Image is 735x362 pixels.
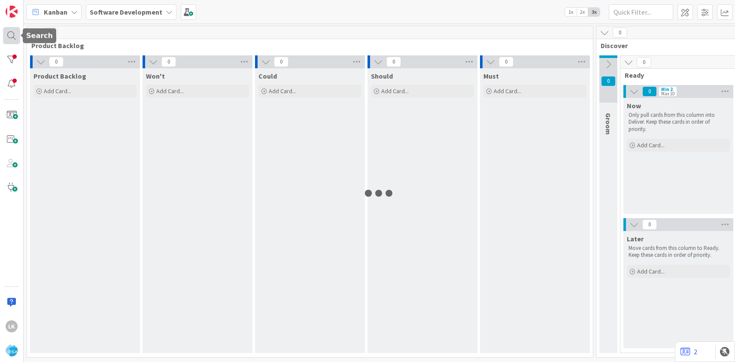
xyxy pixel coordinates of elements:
[258,72,277,80] span: Could
[637,268,665,275] span: Add Card...
[6,344,18,356] img: avatar
[601,76,616,86] span: 0
[31,41,582,50] span: Product Backlog
[661,91,674,96] div: Max 10
[386,57,401,67] span: 0
[274,57,289,67] span: 0
[604,113,613,135] span: Groom
[6,6,18,18] img: Visit kanbanzone.com
[90,8,162,16] b: Software Development
[661,87,673,91] div: Min 2
[637,141,665,149] span: Add Card...
[499,57,513,67] span: 0
[44,87,71,95] span: Add Card...
[629,245,728,259] p: Move cards from this column to Ready. Keep these cards in order of priority.
[680,347,697,357] a: 2
[637,57,651,67] span: 0
[494,87,521,95] span: Add Card...
[483,72,499,80] span: Must
[371,72,393,80] span: Should
[269,87,296,95] span: Add Card...
[44,7,67,17] span: Kanban
[629,112,728,133] p: Only pull cards from this column into Deliver. Keep these cards in order of priority.
[146,72,165,80] span: Won't
[625,71,726,79] span: Ready
[627,234,644,243] span: Later
[156,87,184,95] span: Add Card...
[49,57,64,67] span: 0
[161,57,176,67] span: 0
[6,320,18,332] div: Lk
[33,72,86,80] span: Product Backlog
[627,101,641,110] span: Now
[381,87,409,95] span: Add Card...
[588,8,600,16] span: 3x
[577,8,588,16] span: 2x
[613,27,627,38] span: 0
[601,41,729,50] span: Discover
[565,8,577,16] span: 1x
[609,4,673,20] input: Quick Filter...
[43,27,58,38] span: 0
[642,219,657,230] span: 0
[26,32,53,40] h5: Search
[642,86,657,97] span: 0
